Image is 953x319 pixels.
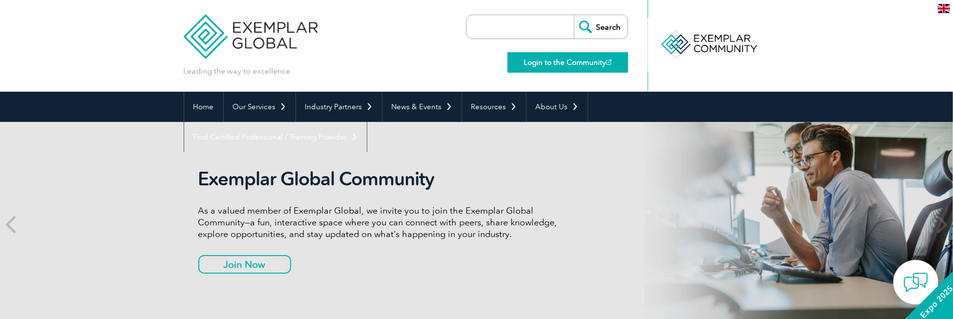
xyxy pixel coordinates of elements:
[462,92,526,122] a: Resources
[527,92,588,122] a: About Us
[198,205,565,240] p: As a valued member of Exemplar Global, we invite you to join the Exemplar Global Community—a fun,...
[184,92,223,122] a: Home
[574,15,628,39] input: Search
[198,168,565,190] h2: Exemplar Global Community
[184,66,291,77] p: Leading the way to excellence
[296,92,382,122] a: Industry Partners
[382,92,462,122] a: News & Events
[184,122,367,152] a: Find Certified Professional / Training Provider
[606,60,612,65] img: open_square.png
[508,52,628,73] a: Login to the Community
[198,255,291,274] a: Join Now
[938,4,950,13] img: en
[224,92,296,122] a: Our Services
[904,270,928,295] img: contact-chat.png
